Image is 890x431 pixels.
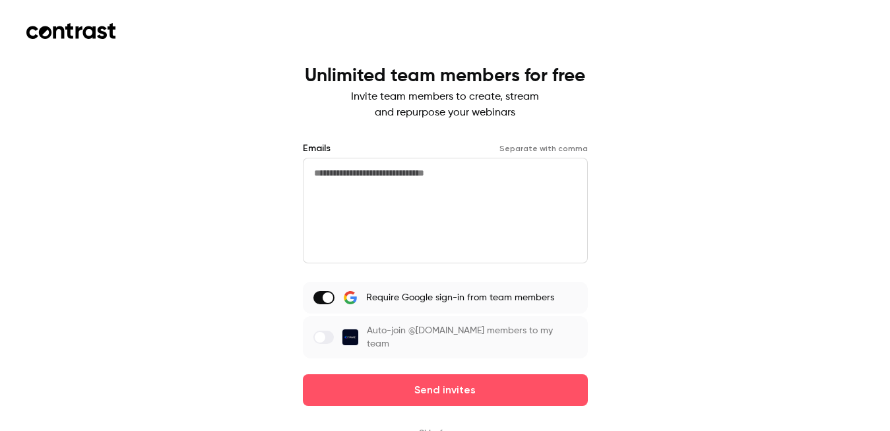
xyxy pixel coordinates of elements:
[303,316,588,358] label: Auto-join @[DOMAIN_NAME] members to my team
[303,282,588,314] label: Require Google sign-in from team members
[499,143,588,154] p: Separate with comma
[303,142,331,155] label: Emails
[305,65,585,86] h1: Unlimited team members for free
[342,329,358,345] img: Cyware
[305,89,585,121] p: Invite team members to create, stream and repurpose your webinars
[303,374,588,406] button: Send invites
